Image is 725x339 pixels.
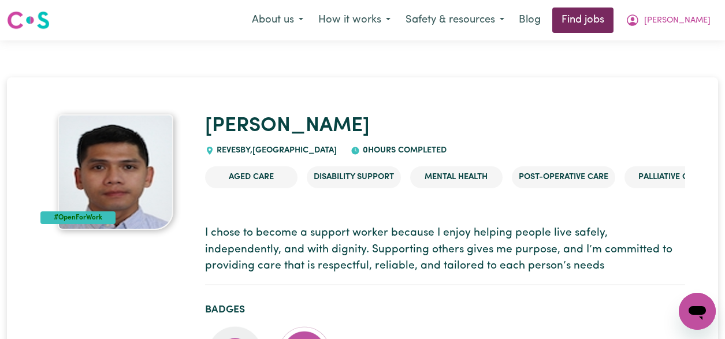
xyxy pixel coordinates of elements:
a: Careseekers logo [7,7,50,33]
li: Disability Support [307,166,401,188]
button: My Account [618,8,718,32]
div: #OpenForWork [40,211,116,224]
span: REVESBY , [GEOGRAPHIC_DATA] [214,146,337,155]
a: Find jobs [552,8,614,33]
a: [PERSON_NAME] [205,116,370,136]
a: Leo's profile picture'#OpenForWork [40,114,191,230]
button: Safety & resources [398,8,512,32]
a: Blog [512,8,548,33]
iframe: Button to launch messaging window [679,293,716,330]
img: Leo [58,114,173,230]
p: I chose to become a support worker because I enjoy helping people live safely, independently, and... [205,225,685,275]
li: Post-operative care [512,166,615,188]
span: 0 hours completed [360,146,447,155]
li: Mental Health [410,166,503,188]
li: Aged Care [205,166,298,188]
span: [PERSON_NAME] [644,14,711,27]
button: About us [244,8,311,32]
button: How it works [311,8,398,32]
h2: Badges [205,304,685,316]
li: Palliative care [624,166,717,188]
img: Careseekers logo [7,10,50,31]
